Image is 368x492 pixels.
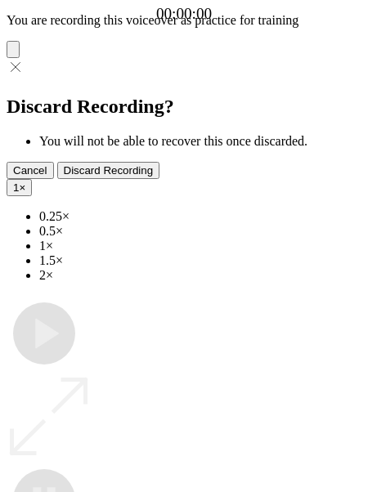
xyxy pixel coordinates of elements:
a: 00:00:00 [156,5,212,23]
li: 2× [39,268,361,283]
button: Cancel [7,162,54,179]
li: 0.5× [39,224,361,239]
li: 1× [39,239,361,253]
li: 0.25× [39,209,361,224]
h2: Discard Recording? [7,96,361,118]
span: 1 [13,181,19,194]
button: 1× [7,179,32,196]
li: You will not be able to recover this once discarded. [39,134,361,149]
li: 1.5× [39,253,361,268]
button: Discard Recording [57,162,160,179]
p: You are recording this voiceover as practice for training [7,13,361,28]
